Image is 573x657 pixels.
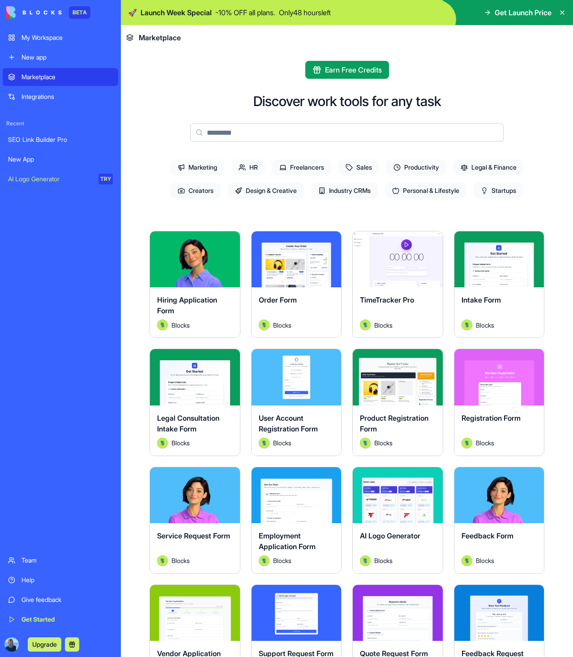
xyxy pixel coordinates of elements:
div: SEO Link Builder Pro [8,135,113,144]
span: Blocks [476,556,494,565]
a: Service Request FormAvatarBlocks [150,467,240,574]
div: Help [21,576,113,584]
span: Intake Form [462,295,501,304]
span: Blocks [476,320,494,330]
span: Productivity [386,159,446,175]
a: Intake FormAvatarBlocks [454,231,545,338]
a: New app [3,48,118,66]
span: Blocks [476,438,494,448]
span: Personal & Lifestyle [385,183,466,199]
img: Avatar [462,438,472,448]
img: ACg8ocID4sZXUQ49oIj6yjTwxJKIjQdeAAPKfiyw3S63Rs9nw-o5cxw-dw=s96-c [4,637,19,652]
img: Avatar [462,320,472,330]
span: 🚀 [128,7,137,18]
span: Blocks [273,320,291,330]
div: My Workspace [21,33,113,42]
img: Avatar [360,555,371,566]
img: logo [6,6,62,19]
a: User Account Registration FormAvatarBlocks [251,349,342,456]
span: Freelancers [272,159,331,175]
span: User Account Registration Form [259,414,318,433]
span: Registration Form [462,414,521,422]
span: Industry CRMs [311,183,378,199]
a: SEO Link Builder Pro [3,131,118,149]
p: Only 48 hours left [279,7,331,18]
a: Registration FormAvatarBlocks [454,349,545,456]
span: Creators [171,183,221,199]
div: Marketplace [21,73,113,81]
a: Employment Application FormAvatarBlocks [251,467,342,574]
a: Integrations [3,88,118,106]
a: AI Logo GeneratorTRY [3,170,118,188]
span: Blocks [273,438,291,448]
a: Give feedback [3,591,118,609]
span: Service Request Form [157,531,230,540]
a: Product Registration FormAvatarBlocks [352,349,443,456]
span: Blocks [171,438,190,448]
a: TimeTracker ProAvatarBlocks [352,231,443,338]
a: Feedback FormAvatarBlocks [454,467,545,574]
span: HR [231,159,265,175]
a: Help [3,571,118,589]
span: Legal & Finance [453,159,524,175]
span: Sales [338,159,379,175]
div: New app [21,53,113,62]
button: Earn Free Credits [305,61,389,79]
span: Legal Consultation Intake Form [157,414,219,433]
span: Order Form [259,295,297,304]
img: Avatar [259,438,269,448]
img: Avatar [259,320,269,330]
div: AI Logo Generator [8,175,92,183]
span: Earn Free Credits [325,64,382,75]
img: Avatar [259,555,269,566]
span: Launch Week Special [141,7,212,18]
span: Recent [3,120,118,127]
div: BETA [69,6,90,19]
span: Employment Application Form [259,531,316,551]
span: Startups [474,183,523,199]
img: Avatar [157,555,168,566]
img: Avatar [360,320,371,330]
span: Marketplace [139,32,181,43]
a: My Workspace [3,29,118,47]
a: Team [3,551,118,569]
a: Hiring Application FormAvatarBlocks [150,231,240,338]
button: Upgrade [28,637,61,652]
img: Avatar [157,438,168,448]
a: Order FormAvatarBlocks [251,231,342,338]
span: Blocks [171,556,190,565]
a: New App [3,150,118,168]
div: Get Started [21,615,113,624]
a: AI Logo GeneratorAvatarBlocks [352,467,443,574]
div: Give feedback [21,595,113,604]
span: AI Logo Generator [360,531,420,540]
img: Avatar [157,320,168,330]
span: Feedback Form [462,531,513,540]
span: Blocks [374,320,393,330]
a: Legal Consultation Intake FormAvatarBlocks [150,349,240,456]
span: Blocks [374,438,393,448]
span: Marketing [171,159,224,175]
div: Team [21,556,113,565]
span: TimeTracker Pro [360,295,414,304]
h2: Discover work tools for any task [253,93,441,109]
span: Product Registration Form [360,414,428,433]
div: TRY [98,174,113,184]
span: Design & Creative [228,183,304,199]
span: Hiring Application Form [157,295,217,315]
div: New App [8,155,113,164]
span: Get Launch Price [495,7,552,18]
p: - 10 % OFF all plans. [215,7,275,18]
span: Blocks [171,320,190,330]
div: Integrations [21,92,113,101]
a: Upgrade [28,640,61,648]
a: BETA [6,6,90,19]
span: Blocks [273,556,291,565]
img: Avatar [360,438,371,448]
a: Marketplace [3,68,118,86]
img: Avatar [462,555,472,566]
a: Get Started [3,610,118,628]
span: Blocks [374,556,393,565]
